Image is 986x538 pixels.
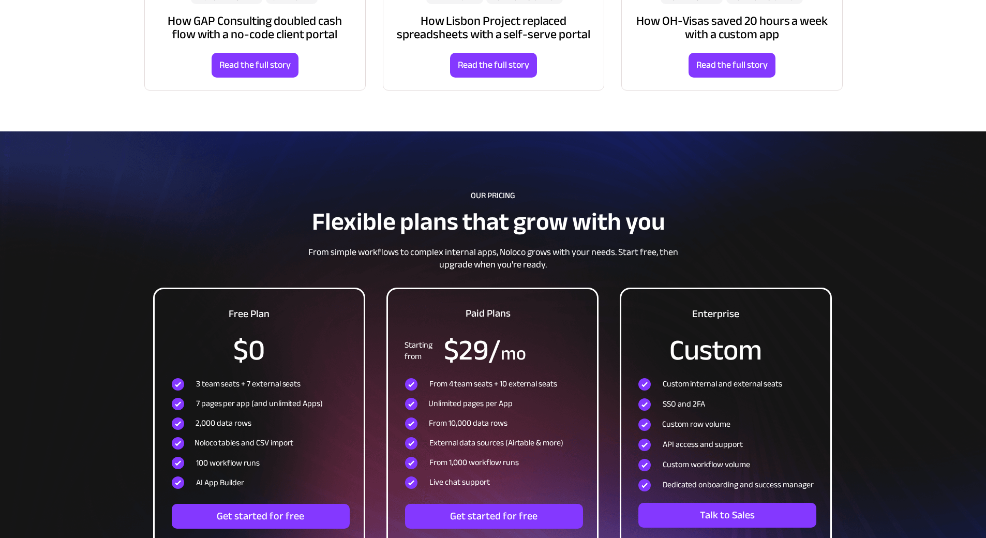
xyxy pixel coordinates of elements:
[172,510,350,522] span: Get started for free
[196,475,244,490] span: AI App Builder
[168,9,341,46] span: How GAP Consulting doubled cash flow with a no-code client portal
[212,59,298,71] span: Read the full story
[663,437,743,452] span: API access and support
[312,199,665,245] span: Flexible plans that grow with you
[429,415,507,431] span: From 10,000 data rows
[638,503,816,528] a: Talk to Sales
[308,244,678,273] span: From simple workflows to complex internal apps, Noloco grows with your needs. Start free, then up...
[638,509,816,521] span: Talk to Sales
[663,376,782,392] span: Custom internal and external seats
[466,304,511,323] span: Paid Plans
[429,474,490,490] span: Live chat support
[662,416,730,432] span: Custom row volume
[405,337,432,364] span: Starting from
[471,188,515,203] span: OUR PRICING
[172,504,350,529] a: Get started for free
[689,53,775,78] a: Read the full story
[196,376,301,392] span: 3 team seats + 7 external seats
[692,304,739,323] span: Enterprise
[450,59,537,71] span: Read the full story
[212,53,298,78] a: Read the full story
[663,477,814,492] span: Dedicated onboarding and success manager
[663,396,705,412] span: SSO and 2FA
[689,59,775,71] span: Read the full story
[501,336,526,371] span: mo
[229,304,270,323] span: Free Plan
[429,455,519,470] span: From 1,000 workflow runs
[195,435,294,451] span: Noloco tables and CSV import
[428,396,513,411] span: Unlimited pages per App
[450,53,537,78] a: Read the full story
[233,323,265,377] span: $0
[669,323,762,377] span: Custom
[444,323,501,377] span: $29/
[663,457,750,472] span: Custom workflow volume
[196,415,251,431] span: 2,000 data rows
[636,9,828,46] span: How OH-Visas saved 20 hours a week with a custom app
[429,376,557,392] span: From 4 team seats + 10 external seats
[397,9,590,46] span: How Lisbon Project replaced spreadsheets with a self-serve portal
[196,455,260,471] span: 100 workflow runs
[405,504,583,529] a: Get started for free
[405,510,583,522] span: Get started for free
[196,396,323,411] span: 7 pages per app (and unlimited Apps)
[429,435,563,451] span: External data sources (Airtable & more)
